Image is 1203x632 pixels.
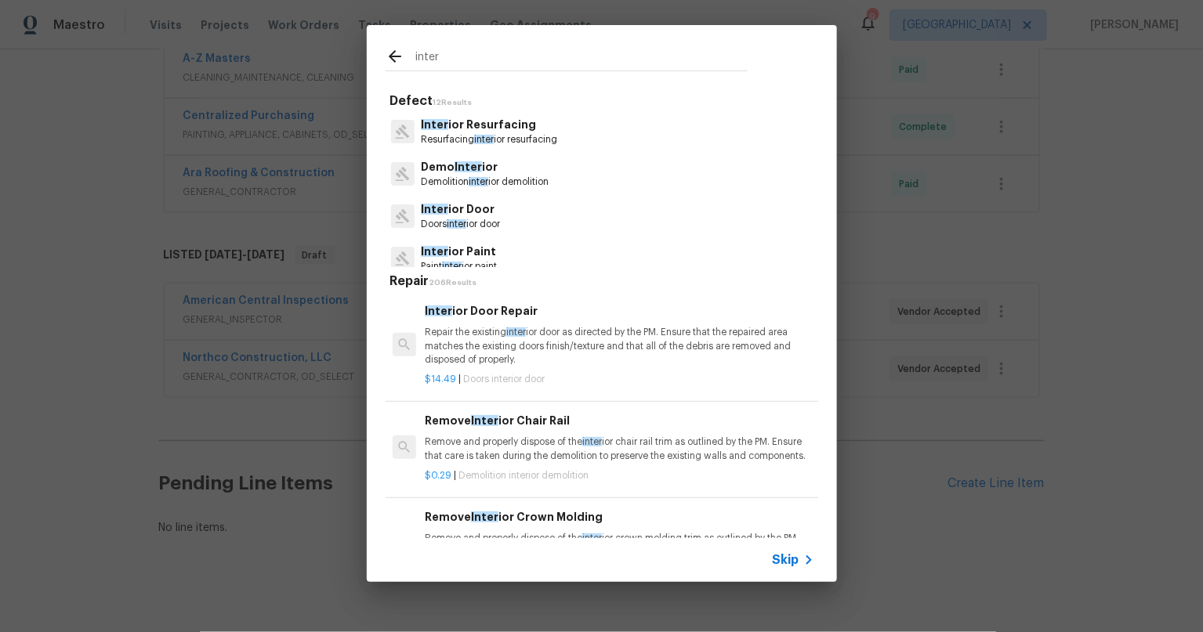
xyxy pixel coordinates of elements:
[582,437,602,446] span: inter
[442,262,462,271] span: inter
[421,246,448,257] span: Inter
[447,219,466,229] span: inter
[433,99,473,107] span: 12 Results
[506,327,526,337] span: inter
[425,374,456,384] span: $14.49
[425,412,813,429] h6: Remove ior Chair Rail
[463,374,545,384] span: Doors interior door
[421,117,557,133] p: ior Resurfacing
[421,244,497,260] p: ior Paint
[425,373,813,386] p: |
[458,471,589,480] span: Demolition interior demolition
[421,175,549,189] p: Demolition ior demolition
[773,552,799,568] span: Skip
[425,305,452,316] span: Inter
[425,471,451,480] span: $0.29
[421,260,497,273] p: Paint ior paint
[421,201,500,218] p: ior Door
[390,93,818,110] h5: Defect
[425,532,813,572] p: Remove and properly dispose of the ior crown molding trim as outlined by the PM. Ensure that care...
[421,119,448,130] span: Inter
[429,279,477,287] span: 206 Results
[421,204,448,215] span: Inter
[425,469,813,482] p: |
[582,533,602,543] span: inter
[471,415,498,426] span: Inter
[425,508,813,525] h6: Remove ior Crown Molding
[425,326,813,366] p: Repair the existing ior door as directed by the PM. Ensure that the repaired area matches the exi...
[390,273,818,290] h5: Repair
[421,218,500,231] p: Doors ior door
[425,302,813,320] h6: ior Door Repair
[469,177,488,186] span: inter
[421,159,549,175] p: Demo ior
[474,135,494,144] span: inter
[421,133,557,146] p: Resurfacing ior resurfacing
[425,435,813,462] p: Remove and properly dispose of the ior chair rail trim as outlined by the PM. Ensure that care is...
[471,511,498,522] span: Inter
[455,161,482,172] span: Inter
[415,47,748,70] input: Search issues or repairs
